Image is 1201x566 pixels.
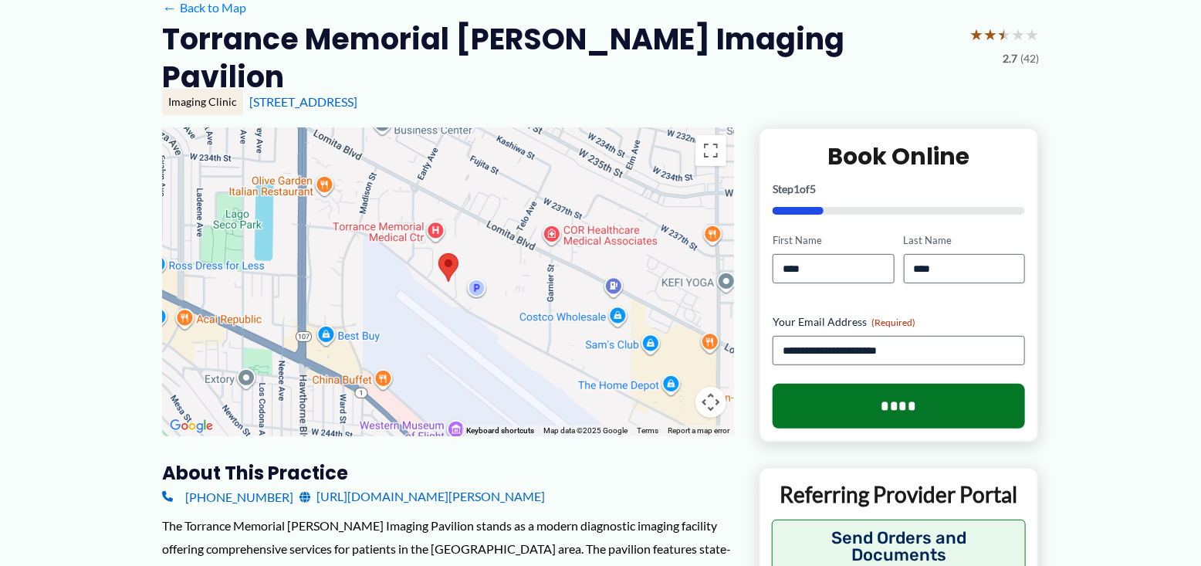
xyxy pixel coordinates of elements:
button: Keyboard shortcuts [466,425,534,436]
a: [URL][DOMAIN_NAME][PERSON_NAME] [299,485,545,508]
label: Last Name [904,233,1025,248]
a: Open this area in Google Maps (opens a new window) [166,416,217,436]
button: Map camera controls [695,387,726,418]
a: [STREET_ADDRESS] [249,94,357,109]
label: Your Email Address [773,314,1025,330]
p: Referring Provider Portal [772,480,1026,508]
h3: About this practice [162,461,734,485]
span: ★ [1011,20,1025,49]
a: [PHONE_NUMBER] [162,485,293,508]
h2: Book Online [773,141,1025,171]
span: Map data ©2025 Google [543,426,628,435]
p: Step of [773,184,1025,195]
label: First Name [773,233,894,248]
span: (Required) [871,317,915,328]
span: 1 [793,182,800,195]
img: Google [166,416,217,436]
span: (42) [1020,49,1039,69]
button: Toggle fullscreen view [695,135,726,166]
span: 2.7 [1003,49,1017,69]
span: ★ [969,20,983,49]
span: ★ [997,20,1011,49]
a: Terms (opens in new tab) [637,426,658,435]
h2: Torrance Memorial [PERSON_NAME] Imaging Pavilion [162,20,957,97]
span: ★ [983,20,997,49]
a: Report a map error [668,426,729,435]
span: ★ [1025,20,1039,49]
span: 5 [810,182,816,195]
div: Imaging Clinic [162,89,243,115]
